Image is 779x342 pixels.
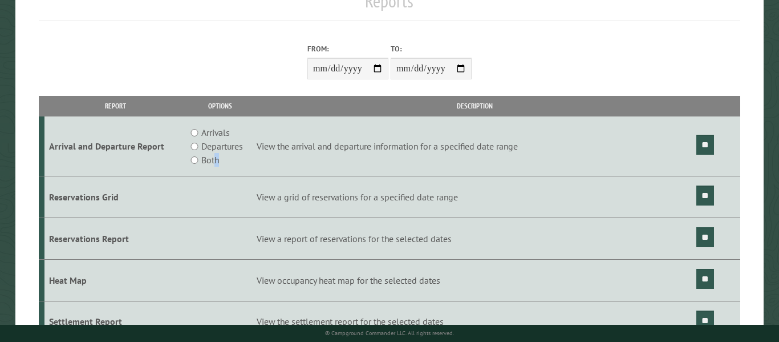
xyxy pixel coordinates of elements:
td: Reservations Grid [44,176,186,218]
td: View a grid of reservations for a specified date range [254,176,694,218]
label: To: [391,43,472,54]
td: View a report of reservations for the selected dates [254,218,694,259]
td: View the arrival and departure information for a specified date range [254,116,694,176]
label: From: [307,43,388,54]
td: Heat Map [44,259,186,301]
th: Options [186,96,254,116]
small: © Campground Commander LLC. All rights reserved. [325,329,454,337]
td: Reservations Report [44,218,186,259]
th: Description [254,96,694,116]
label: Departures [201,139,243,153]
label: Arrivals [201,126,230,139]
td: View occupancy heat map for the selected dates [254,259,694,301]
th: Report [44,96,186,116]
td: Arrival and Departure Report [44,116,186,176]
label: Both [201,153,219,167]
